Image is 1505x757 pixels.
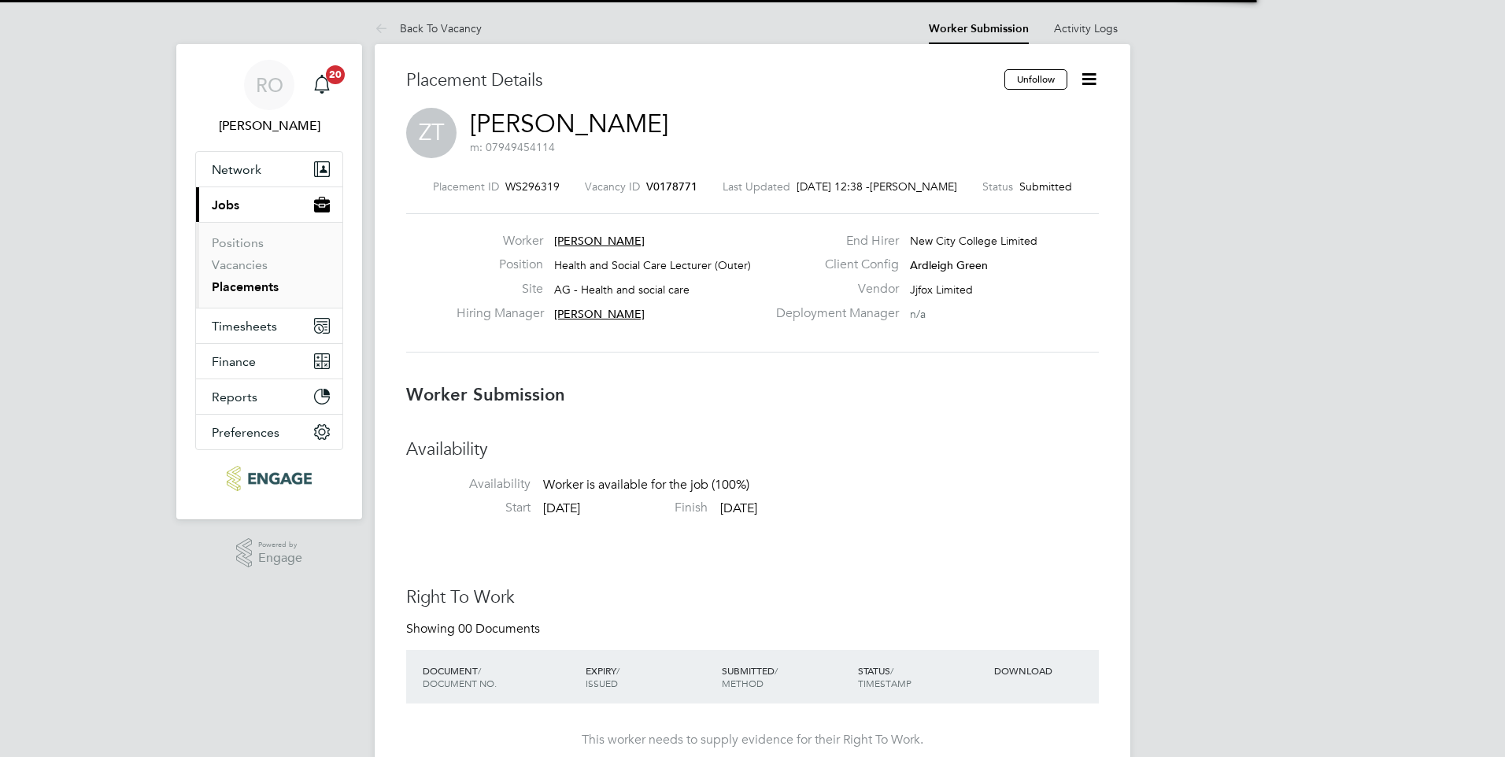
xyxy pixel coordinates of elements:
span: 00 Documents [458,621,540,637]
span: n/a [910,307,926,321]
label: Vacancy ID [585,179,640,194]
button: Timesheets [196,308,342,343]
span: Powered by [258,538,302,552]
h3: Availability [406,438,1099,461]
a: [PERSON_NAME] [470,109,668,139]
a: Placements [212,279,279,294]
label: Vendor [767,281,899,297]
label: Position [457,257,543,273]
label: Placement ID [433,179,499,194]
span: WS296319 [505,179,560,194]
label: Worker [457,233,543,249]
label: Last Updated [723,179,790,194]
span: / [775,664,778,677]
label: End Hirer [767,233,899,249]
span: Jobs [212,198,239,212]
span: [PERSON_NAME] [554,307,645,321]
span: Reports [212,390,257,404]
span: [PERSON_NAME] [554,234,645,248]
span: [DATE] 12:38 - [797,179,870,194]
span: New City College Limited [910,234,1037,248]
button: Unfollow [1004,69,1067,90]
span: Submitted [1019,179,1072,194]
span: Network [212,162,261,177]
h3: Placement Details [406,69,993,92]
a: Go to home page [195,466,343,491]
label: Start [406,500,531,516]
a: Back To Vacancy [375,21,482,35]
label: Deployment Manager [767,305,899,322]
span: [DATE] [720,500,757,516]
span: ZT [406,108,457,158]
div: STATUS [854,656,990,697]
span: / [478,664,481,677]
span: V0178771 [646,179,697,194]
span: RO [256,75,283,95]
span: TIMESTAMP [858,677,912,689]
label: Site [457,281,543,297]
span: / [890,664,893,677]
nav: Main navigation [176,44,362,519]
span: DOCUMENT NO. [423,677,497,689]
span: Preferences [212,425,279,440]
div: EXPIRY [582,656,718,697]
button: Preferences [196,415,342,449]
span: Finance [212,354,256,369]
a: Activity Logs [1054,21,1118,35]
button: Jobs [196,187,342,222]
a: RO[PERSON_NAME] [195,60,343,135]
span: Ardleigh Green [910,258,988,272]
div: DOWNLOAD [990,656,1099,685]
span: AG - Health and social care [554,282,690,297]
span: Timesheets [212,319,277,334]
span: / [616,664,619,677]
label: Hiring Manager [457,305,543,322]
span: Roslyn O'Garro [195,116,343,135]
span: METHOD [722,677,764,689]
label: Finish [583,500,708,516]
h3: Right To Work [406,586,1099,609]
button: Finance [196,344,342,378]
span: m: 07949454114 [470,140,555,154]
a: Positions [212,235,264,250]
div: Jobs [196,222,342,308]
img: ncclondon-logo-retina.png [227,466,311,491]
div: Showing [406,621,543,637]
a: Powered byEngage [236,538,303,568]
span: 20 [326,65,345,84]
a: 20 [306,60,338,110]
div: SUBMITTED [718,656,854,697]
span: [DATE] [543,500,580,516]
button: Reports [196,379,342,414]
span: [PERSON_NAME] [870,179,957,194]
div: This worker needs to supply evidence for their Right To Work. [422,732,1083,748]
label: Status [982,179,1013,194]
label: Client Config [767,257,899,273]
a: Vacancies [212,257,268,272]
span: Worker is available for the job (100%) [543,477,749,493]
span: ISSUED [586,677,618,689]
label: Availability [406,476,531,493]
div: DOCUMENT [419,656,582,697]
span: Engage [258,552,302,565]
a: Worker Submission [929,22,1029,35]
span: Jjfox Limited [910,282,973,297]
span: Health and Social Care Lecturer (Outer) [554,258,751,272]
b: Worker Submission [406,384,565,405]
button: Network [196,152,342,186]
